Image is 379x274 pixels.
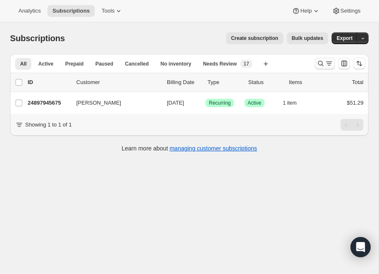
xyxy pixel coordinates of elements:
span: Create subscription [231,35,278,42]
div: Type [208,78,241,87]
p: Showing 1 to 1 of 1 [25,121,72,129]
span: Cancelled [125,61,149,67]
p: Status [248,78,282,87]
span: [PERSON_NAME] [76,99,121,107]
button: Search and filter results [315,58,335,69]
span: No inventory [161,61,191,67]
button: Subscriptions [47,5,95,17]
p: 24897945675 [28,99,70,107]
span: Analytics [18,8,41,14]
button: Help [287,5,325,17]
button: Create subscription [226,32,283,44]
span: Export [337,35,353,42]
span: Help [300,8,312,14]
span: $51.29 [347,100,363,106]
button: Create new view [259,58,273,70]
button: Analytics [13,5,46,17]
nav: Pagination [340,119,363,131]
span: Prepaid [65,61,83,67]
button: Tools [96,5,128,17]
div: Open Intercom Messenger [350,237,371,257]
p: ID [28,78,70,87]
span: Subscriptions [52,8,90,14]
span: Active [248,100,262,106]
button: Bulk updates [287,32,328,44]
span: Bulk updates [292,35,323,42]
span: 17 [244,61,249,67]
span: All [20,61,26,67]
p: Total [352,78,363,87]
span: [DATE] [167,100,184,106]
span: Settings [340,8,361,14]
button: Settings [327,5,366,17]
span: Paused [95,61,113,67]
p: Learn more about [122,144,257,153]
button: Export [332,32,358,44]
div: 24897945675[PERSON_NAME][DATE]SuccessRecurringSuccessActive1 item$51.29 [28,97,363,109]
span: 1 item [283,100,297,106]
button: [PERSON_NAME] [71,96,155,110]
div: Items [289,78,323,87]
a: managing customer subscriptions [169,145,257,152]
button: Sort the results [353,58,365,69]
div: IDCustomerBilling DateTypeStatusItemsTotal [28,78,363,87]
span: Needs Review [203,61,237,67]
button: Customize table column order and visibility [338,58,350,69]
p: Customer [76,78,160,87]
span: Recurring [209,100,231,106]
button: 1 item [283,97,306,109]
span: Subscriptions [10,34,65,43]
p: Billing Date [167,78,201,87]
span: Active [38,61,53,67]
span: Tools [101,8,114,14]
